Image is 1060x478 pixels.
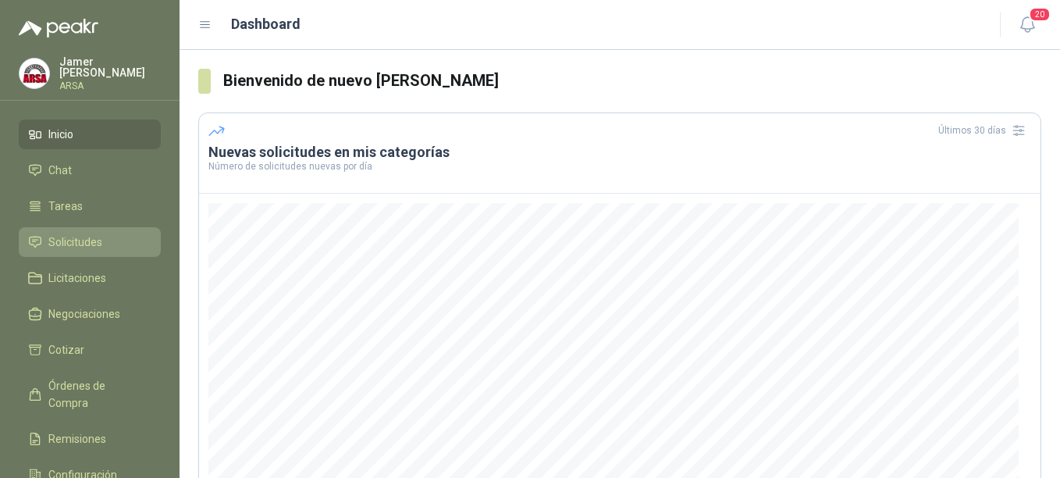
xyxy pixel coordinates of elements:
[19,299,161,329] a: Negociaciones
[208,162,1031,171] p: Número de solicitudes nuevas por día
[48,198,83,215] span: Tareas
[19,227,161,257] a: Solicitudes
[231,13,301,35] h1: Dashboard
[48,305,120,323] span: Negociaciones
[1013,11,1041,39] button: 20
[938,118,1031,143] div: Últimos 30 días
[19,371,161,418] a: Órdenes de Compra
[59,56,161,78] p: Jamer [PERSON_NAME]
[19,263,161,293] a: Licitaciones
[19,424,161,454] a: Remisiones
[48,377,146,412] span: Órdenes de Compra
[48,162,72,179] span: Chat
[20,59,49,88] img: Company Logo
[19,19,98,37] img: Logo peakr
[48,341,84,358] span: Cotizar
[19,191,161,221] a: Tareas
[48,269,106,287] span: Licitaciones
[1029,7,1051,22] span: 20
[208,143,1031,162] h3: Nuevas solicitudes en mis categorías
[59,81,161,91] p: ARSA
[48,234,102,251] span: Solicitudes
[19,335,161,365] a: Cotizar
[223,69,1041,93] h3: Bienvenido de nuevo [PERSON_NAME]
[19,119,161,149] a: Inicio
[48,126,73,143] span: Inicio
[19,155,161,185] a: Chat
[48,430,106,448] span: Remisiones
